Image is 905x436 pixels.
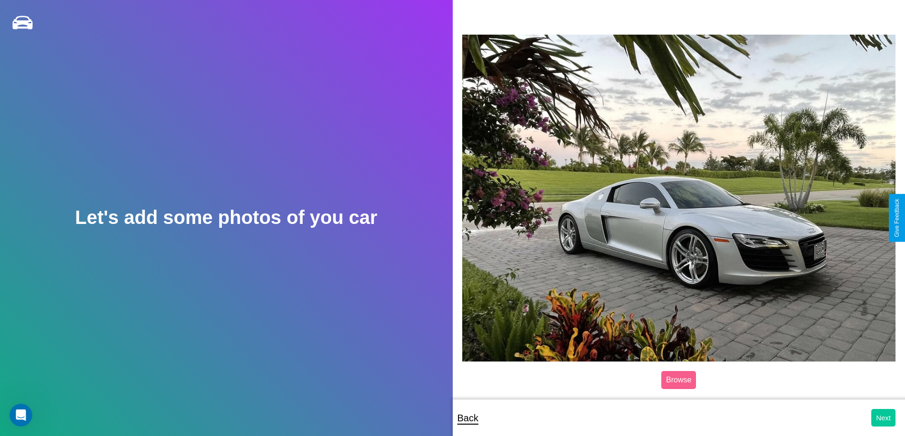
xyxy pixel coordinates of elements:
[462,35,896,361] img: posted
[871,409,895,427] button: Next
[457,409,478,427] p: Back
[75,207,377,228] h2: Let's add some photos of you car
[661,371,696,389] label: Browse
[10,404,32,427] iframe: Intercom live chat
[894,199,900,237] div: Give Feedback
